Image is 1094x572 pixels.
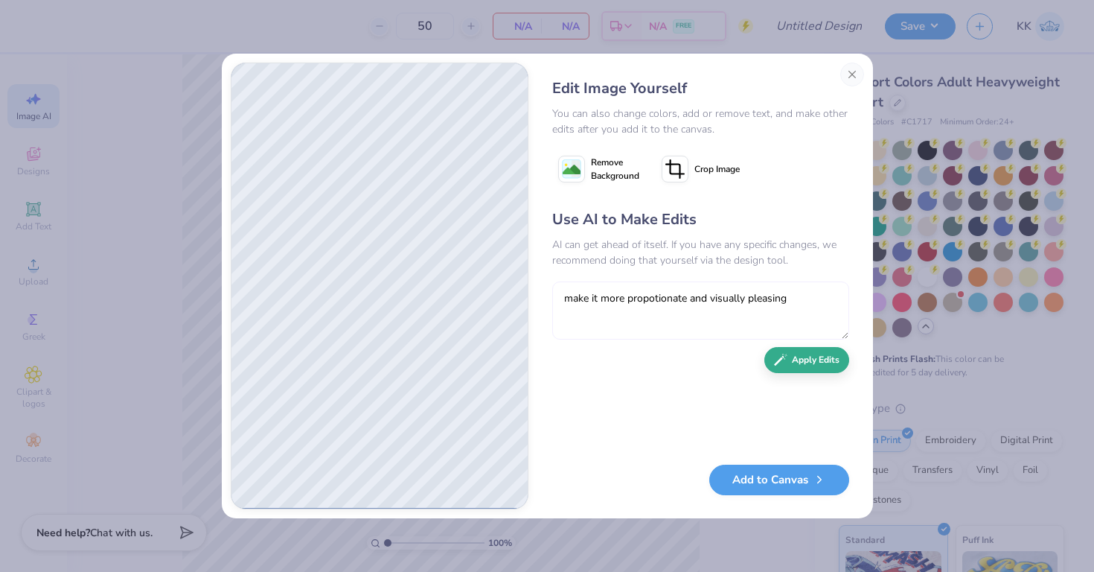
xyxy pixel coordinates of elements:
[552,150,645,188] button: Remove Background
[709,465,849,495] button: Add to Canvas
[552,77,849,100] div: Edit Image Yourself
[591,156,639,182] span: Remove Background
[764,347,849,373] button: Apply Edits
[552,282,849,340] textarea: make it more propotionate and visually pleasing
[656,150,749,188] button: Crop Image
[552,106,849,137] div: You can also change colors, add or remove text, and make other edits after you add it to the canvas.
[694,162,740,176] span: Crop Image
[552,237,849,268] div: AI can get ahead of itself. If you have any specific changes, we recommend doing that yourself vi...
[840,63,864,86] button: Close
[552,209,849,231] div: Use AI to Make Edits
